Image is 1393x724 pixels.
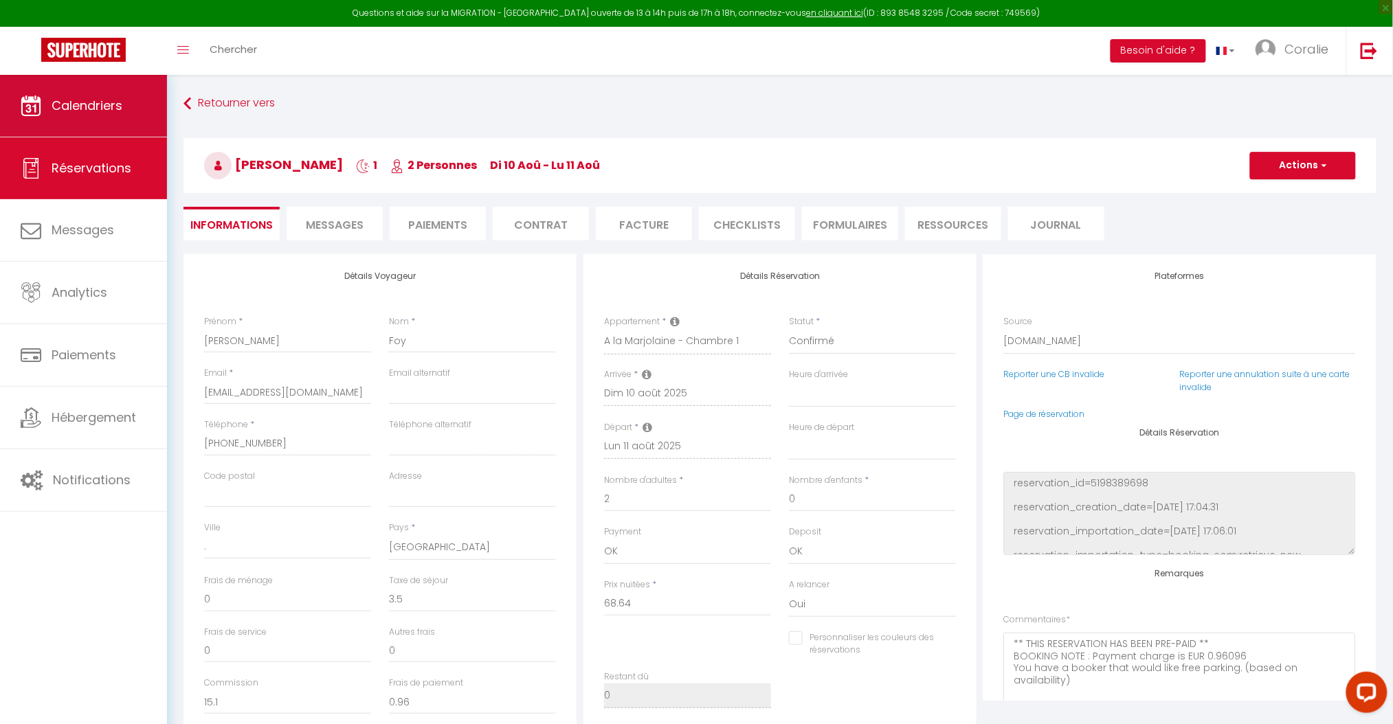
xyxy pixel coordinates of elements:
[204,156,343,173] span: [PERSON_NAME]
[306,217,364,233] span: Messages
[806,7,863,19] a: en cliquant ici
[390,157,477,173] span: 2 Personnes
[204,521,221,534] label: Ville
[389,367,450,380] label: Email alternatif
[204,574,273,587] label: Frais de ménage
[204,315,236,328] label: Prénom
[1004,368,1105,380] a: Reporter une CB invalide
[699,207,795,240] li: CHECKLISTS
[789,421,854,434] label: Heure de départ
[52,409,136,426] span: Hébergement
[1256,39,1276,60] img: ...
[493,207,589,240] li: Contrat
[802,207,898,240] li: FORMULAIRES
[389,418,471,431] label: Téléphone alternatif
[1335,666,1393,724] iframe: LiveChat chat widget
[183,91,1377,116] a: Retourner vers
[789,578,829,591] label: A relancer
[52,346,116,363] span: Paiements
[389,626,435,639] label: Autres frais
[199,27,267,75] a: Chercher
[210,42,257,56] span: Chercher
[1004,428,1356,438] h4: Détails Réservation
[604,670,649,683] label: Restant dû
[604,474,677,487] label: Nombre d'adultes
[53,471,131,488] span: Notifications
[604,421,632,434] label: Départ
[389,470,422,483] label: Adresse
[1004,613,1071,626] label: Commentaires
[604,368,632,381] label: Arrivée
[596,207,692,240] li: Facture
[604,578,650,591] label: Prix nuitées
[1004,315,1033,328] label: Source
[604,271,956,281] h4: Détails Réservation
[390,207,486,240] li: Paiements
[490,157,600,173] span: di 10 Aoû - lu 11 Aoû
[389,521,409,534] label: Pays
[604,525,641,539] label: Payment
[204,470,255,483] label: Code postal
[389,677,463,690] label: Frais de paiement
[1245,27,1346,75] a: ... Coralie
[789,315,814,328] label: Statut
[389,574,448,587] label: Taxe de séjour
[183,207,280,240] li: Informations
[204,677,258,690] label: Commission
[789,368,848,381] label: Heure d'arrivée
[1004,569,1356,578] h4: Remarques
[1250,152,1356,179] button: Actions
[1004,408,1085,420] a: Page de réservation
[52,97,122,114] span: Calendriers
[41,38,126,62] img: Super Booking
[1004,271,1356,281] h4: Plateformes
[789,474,862,487] label: Nombre d'enfants
[1111,39,1206,63] button: Besoin d'aide ?
[1285,41,1329,58] span: Coralie
[905,207,1001,240] li: Ressources
[1008,207,1104,240] li: Journal
[1361,42,1378,59] img: logout
[204,418,248,431] label: Téléphone
[52,221,114,238] span: Messages
[204,271,556,281] h4: Détails Voyageur
[604,315,660,328] label: Appartement
[356,157,377,173] span: 1
[204,367,227,380] label: Email
[389,315,409,328] label: Nom
[52,159,131,177] span: Réservations
[52,284,107,301] span: Analytics
[1180,368,1350,393] a: Reporter une annulation suite à une carte invalide
[204,626,267,639] label: Frais de service
[789,525,821,539] label: Deposit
